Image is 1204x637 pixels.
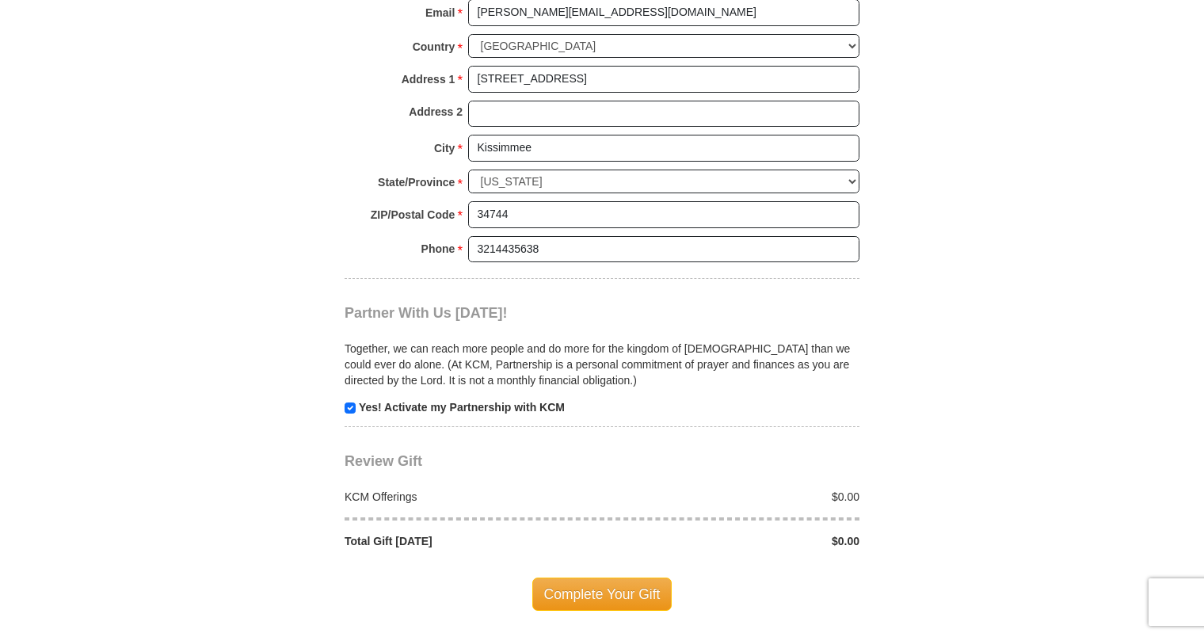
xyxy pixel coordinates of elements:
[409,101,463,123] strong: Address 2
[402,68,455,90] strong: Address 1
[345,453,422,469] span: Review Gift
[345,341,859,388] p: Together, we can reach more people and do more for the kingdom of [DEMOGRAPHIC_DATA] than we coul...
[371,204,455,226] strong: ZIP/Postal Code
[421,238,455,260] strong: Phone
[337,533,603,549] div: Total Gift [DATE]
[378,171,455,193] strong: State/Province
[413,36,455,58] strong: Country
[337,489,603,505] div: KCM Offerings
[602,489,868,505] div: $0.00
[532,578,672,611] span: Complete Your Gift
[425,2,455,24] strong: Email
[434,137,455,159] strong: City
[359,401,565,414] strong: Yes! Activate my Partnership with KCM
[345,305,508,321] span: Partner With Us [DATE]!
[602,533,868,549] div: $0.00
